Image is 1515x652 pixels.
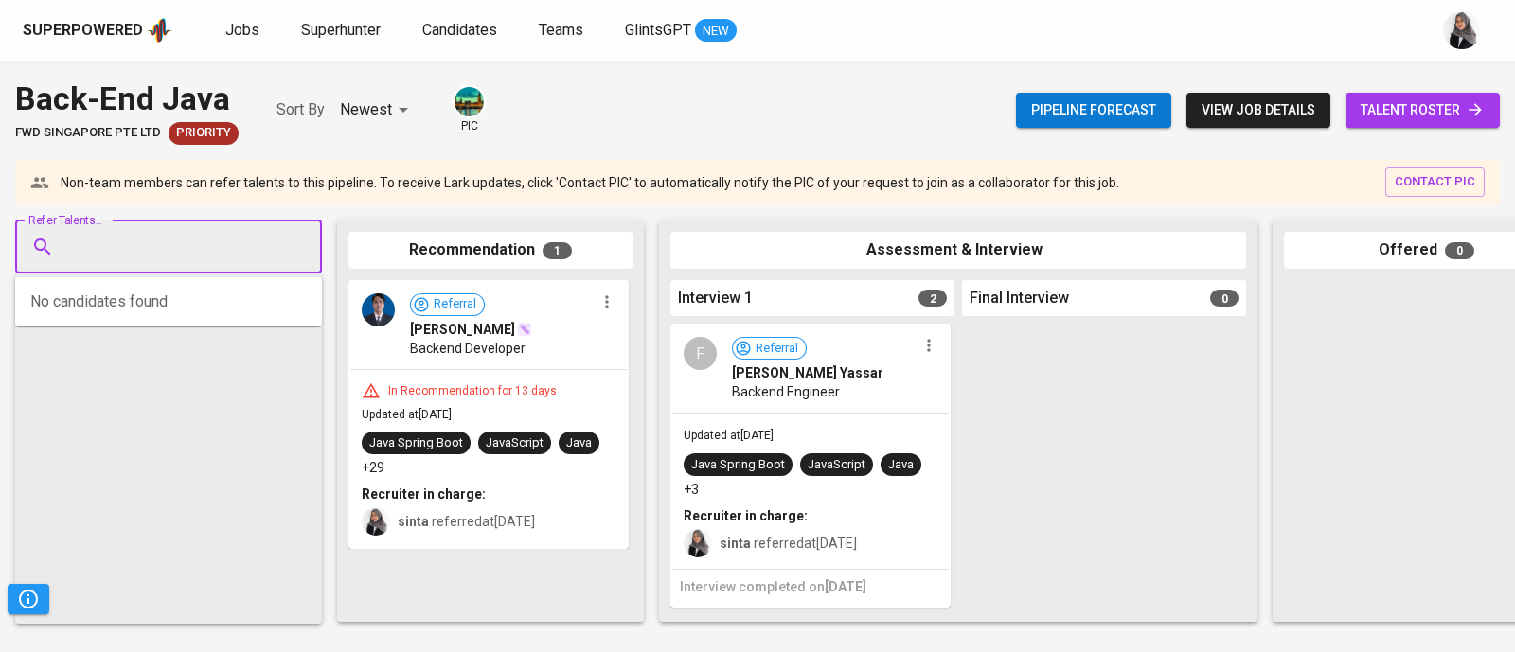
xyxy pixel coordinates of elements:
span: 1 [543,242,572,259]
b: sinta [398,514,429,529]
a: Superpoweredapp logo [23,16,172,44]
span: Backend Engineer [732,382,840,401]
img: sinta.windasari@glints.com [1443,11,1481,49]
button: contact pic [1385,167,1485,197]
div: Java Spring Boot [369,434,463,452]
b: Recruiter in charge: [362,486,486,502]
span: Priority [169,124,239,142]
button: Pipeline forecast [1016,93,1171,128]
span: Referral [426,295,484,313]
div: Recommendation [348,232,633,269]
img: sinta.windasari@glints.com [684,529,712,557]
h6: Interview completed on [680,577,941,598]
span: Updated at [DATE] [362,408,452,421]
p: +29 [362,458,384,477]
span: talent roster [1361,98,1485,122]
span: [PERSON_NAME] [410,320,515,339]
p: Newest [340,98,392,121]
span: Candidates [422,21,497,39]
span: NEW [695,22,737,41]
span: Pipeline forecast [1031,98,1156,122]
div: Java [888,456,914,474]
div: JavaScript [486,434,544,452]
p: +3 [684,480,699,499]
span: GlintsGPT [625,21,691,39]
span: Backend Developer [410,339,526,358]
span: [DATE] [825,579,866,594]
div: No candidates found [15,277,322,326]
div: Back-End Java [15,76,239,122]
span: Updated at [DATE] [684,429,774,442]
img: app logo [147,16,172,44]
img: sinta.windasari@glints.com [362,507,390,536]
span: 0 [1445,242,1474,259]
p: Non-team members can refer talents to this pipeline. To receive Lark updates, click 'Contact PIC'... [61,173,1119,192]
span: [PERSON_NAME] Yassar [732,363,883,382]
img: magic_wand.svg [517,322,532,337]
div: F [684,337,717,370]
div: New Job received from Demand Team [169,122,239,145]
span: Superhunter [301,21,381,39]
span: FWD Singapore Pte Ltd [15,124,161,142]
div: pic [453,85,486,134]
button: view job details [1186,93,1330,128]
span: referred at [DATE] [398,514,535,529]
span: contact pic [1395,171,1475,193]
button: Pipeline Triggers [8,584,49,614]
div: Java [566,434,592,452]
span: 2 [918,290,947,307]
span: Referral [748,340,806,358]
span: Jobs [225,21,259,39]
span: Final Interview [970,288,1069,309]
img: 30b7613ce7196b30694ef3ae2a5e5f40.jpeg [362,293,395,326]
b: Recruiter in charge: [684,508,808,523]
button: Close [312,245,315,249]
p: Sort By [276,98,325,121]
div: Java Spring Boot [691,456,785,474]
span: view job details [1202,98,1315,122]
div: Newest [340,93,415,128]
span: Interview 1 [678,288,753,309]
a: Superhunter [301,19,384,43]
span: referred at [DATE] [720,536,857,551]
div: Superpowered [23,20,143,42]
a: Candidates [422,19,501,43]
a: talent roster [1346,93,1500,128]
a: Jobs [225,19,263,43]
img: a5d44b89-0c59-4c54-99d0-a63b29d42bd3.jpg [454,87,484,116]
b: sinta [720,536,751,551]
div: Assessment & Interview [670,232,1246,269]
a: GlintsGPT NEW [625,19,737,43]
a: Teams [539,19,587,43]
span: Teams [539,21,583,39]
span: 0 [1210,290,1239,307]
div: In Recommendation for 13 days [381,383,564,399]
div: JavaScript [808,456,865,474]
